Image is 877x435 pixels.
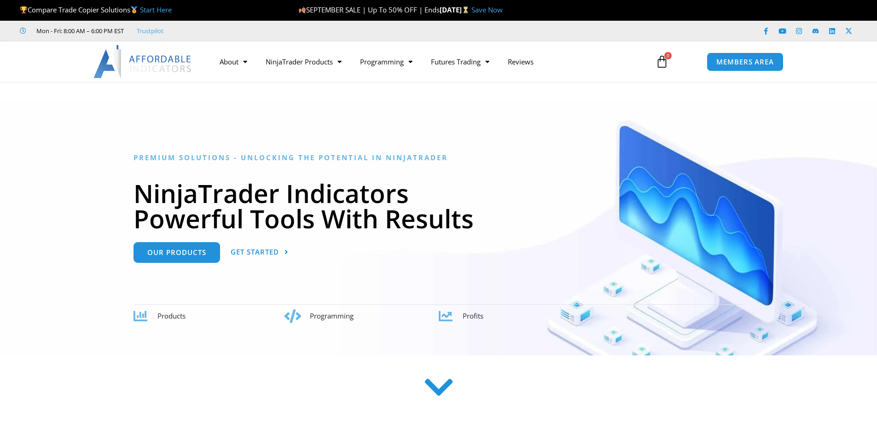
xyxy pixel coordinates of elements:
strong: [DATE] [440,5,471,14]
img: 🥇 [131,6,138,13]
span: Products [157,311,186,320]
span: Compare Trade Copier Solutions [20,5,172,14]
img: ⌛ [462,6,469,13]
a: About [210,51,256,72]
span: Mon - Fri: 8:00 AM – 6:00 PM EST [34,25,124,36]
img: LogoAI | Affordable Indicators – NinjaTrader [93,45,192,78]
a: 0 [642,48,682,75]
a: NinjaTrader Products [256,51,351,72]
a: Reviews [499,51,543,72]
span: 0 [664,52,672,59]
a: Get Started [231,242,289,263]
a: Futures Trading [422,51,499,72]
a: Our Products [134,242,220,263]
h1: NinjaTrader Indicators Powerful Tools With Results [134,180,743,231]
span: SEPTEMBER SALE | Up To 50% OFF | Ends [298,5,440,14]
a: Trustpilot [137,25,163,36]
a: Programming [351,51,422,72]
a: MEMBERS AREA [707,52,784,71]
span: Our Products [147,249,206,256]
span: Programming [310,311,354,320]
h6: Premium Solutions - Unlocking the Potential in NinjaTrader [134,153,743,162]
a: Start Here [140,5,172,14]
span: Get Started [231,249,279,255]
span: MEMBERS AREA [716,58,774,65]
a: Save Now [471,5,503,14]
span: Profits [463,311,483,320]
nav: Menu [210,51,645,72]
img: 🏆 [20,6,27,13]
img: 🍂 [299,6,306,13]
